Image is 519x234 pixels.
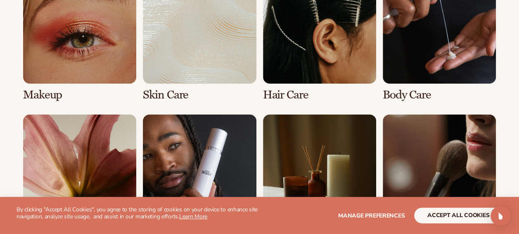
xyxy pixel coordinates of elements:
[17,206,260,220] p: By clicking "Accept All Cookies", you agree to the storing of cookies on your device to enhance s...
[414,208,502,223] button: accept all cookies
[383,89,496,101] h3: Body Care
[143,89,256,101] h3: Skin Care
[338,208,405,223] button: Manage preferences
[263,89,376,101] h3: Hair Care
[338,212,405,220] span: Manage preferences
[491,206,510,226] div: Open Intercom Messenger
[23,89,136,101] h3: Makeup
[179,213,207,220] a: Learn More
